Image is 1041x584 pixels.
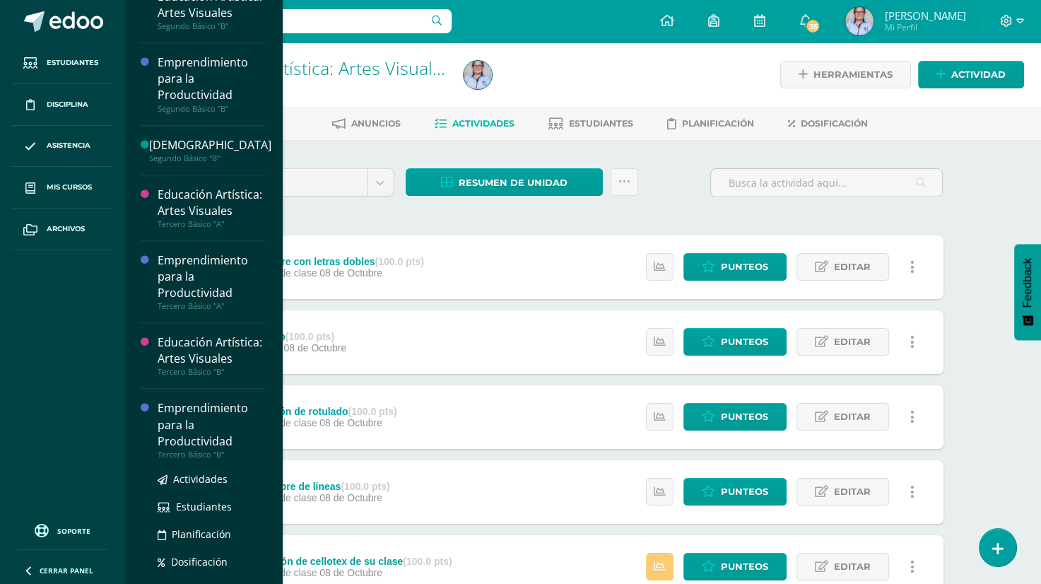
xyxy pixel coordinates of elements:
span: 35 [805,18,821,34]
span: Punteos [721,479,768,505]
strong: (100.0 pts) [286,331,334,342]
span: Editar [834,404,871,430]
a: [DEMOGRAPHIC_DATA]Segundo Básico "B" [149,137,271,163]
span: Soporte [57,526,90,536]
a: Punteos [683,553,787,580]
a: Actividades [435,112,514,135]
span: 08 de Octubre [319,567,382,578]
span: Actividad [951,62,1006,88]
span: Resumen de unidad [459,170,567,196]
div: Educación Artística: Artes Visuales [158,187,265,219]
span: Estudiantes [569,118,633,129]
a: Asistencia [11,126,113,168]
span: Feedback [1021,258,1034,308]
a: Estudiantes [11,42,113,84]
input: Busca la actividad aquí... [711,169,942,197]
a: Anuncios [332,112,401,135]
div: Su nombre con letras dobles [239,256,423,267]
a: Punteos [683,403,787,431]
span: Planificación [172,527,231,541]
a: Disciplina [11,84,113,126]
span: Anuncios [351,118,401,129]
div: Emprendimiento para la Productividad [158,252,265,301]
a: Dosificación [158,554,265,570]
a: Emprendimiento para la ProductividadTercero Básico "B" [158,400,265,459]
a: Educación Artística: Artes VisualesTercero Básico "B" [158,334,265,377]
a: Mis cursos [11,167,113,209]
a: Estudiantes [158,498,265,515]
img: 1dda184af6efa5d482d83f07e0e6c382.png [464,61,492,89]
div: Portafolio [239,331,346,342]
span: Actividades [173,472,228,486]
button: Feedback - Mostrar encuesta [1014,244,1041,340]
img: 1dda184af6efa5d482d83f07e0e6c382.png [845,7,874,35]
a: Punteos [683,478,787,506]
span: Unidad 4 [234,169,356,196]
span: Editar [834,329,871,355]
span: Planificación [682,118,754,129]
span: Herramientas [813,62,893,88]
strong: (100.0 pts) [341,481,389,492]
a: Emprendimiento para la ProductividadSegundo Básico "B" [158,54,265,113]
a: Resumen de unidad [406,168,603,196]
div: Diseño libre de lineas [239,481,389,492]
span: Estudiantes [176,500,232,513]
a: Actividades [158,471,265,487]
div: Segundo Básico "B" [158,104,265,114]
span: Disciplina [47,99,88,110]
a: Punteos [683,328,787,356]
a: Planificación [158,526,265,542]
span: Actividades [452,118,514,129]
a: Soporte [17,520,107,539]
span: Editar [834,554,871,580]
span: Archivos [47,223,85,235]
div: Tercero Básico 'B' [178,78,447,91]
span: Asistencia [47,140,90,151]
strong: (100.0 pts) [403,556,452,567]
div: Segundo Básico "B" [149,153,271,163]
span: Mis cursos [47,182,92,193]
span: Editar [834,254,871,280]
span: Editar [834,479,871,505]
span: 08 de Octubre [283,342,346,354]
div: Segundo Básico "B" [158,21,265,31]
a: Planificación [667,112,754,135]
div: Educación Artística: Artes Visuales [158,334,265,367]
span: Dosificación [171,555,228,568]
div: Decoración de cellotex de su clase [239,556,452,567]
a: Punteos [683,253,787,281]
span: 08 de Octubre [319,417,382,428]
span: Punteos [721,554,768,580]
a: Emprendimiento para la ProductividadTercero Básico "A" [158,252,265,311]
div: Evaluación de rotulado [239,406,396,417]
a: Herramientas [780,61,911,88]
a: Actividad [918,61,1024,88]
div: Emprendimiento para la Productividad [158,54,265,103]
div: Tercero Básico "A" [158,301,265,311]
span: Mi Perfil [884,21,965,33]
div: Emprendimiento para la Productividad [158,400,265,449]
a: Archivos [11,209,113,250]
strong: (100.0 pts) [375,256,424,267]
span: [PERSON_NAME] [884,8,965,23]
span: 08 de Octubre [319,267,382,279]
div: [DEMOGRAPHIC_DATA] [149,137,271,153]
a: Estudiantes [548,112,633,135]
h1: Educación Artística: Artes Visuales [178,58,447,78]
span: Cerrar panel [40,566,93,576]
a: Unidad 4 [223,169,394,196]
strong: (100.0 pts) [348,406,396,417]
span: Punteos [721,254,768,280]
div: Tercero Básico "B" [158,367,265,377]
span: Dosificación [801,118,868,129]
a: Educación Artística: Artes VisualesTercero Básico "A" [158,187,265,229]
a: Dosificación [788,112,868,135]
div: Tercero Básico "B" [158,450,265,460]
span: 08 de Octubre [319,492,382,503]
a: Educación Artística: Artes Visuales [178,56,451,80]
span: Punteos [721,404,768,430]
span: Punteos [721,329,768,355]
div: Tercero Básico "A" [158,219,265,229]
span: Estudiantes [47,57,98,69]
input: Busca un usuario... [134,9,452,33]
